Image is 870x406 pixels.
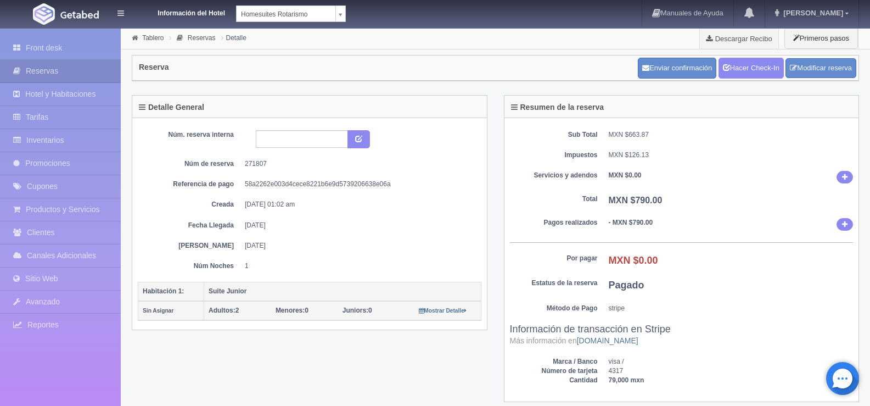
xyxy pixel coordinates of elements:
dd: stripe [609,304,854,313]
img: Getabed [33,3,55,25]
dt: Servicios y adendos [510,171,598,180]
strong: Menores: [276,307,305,314]
dd: [DATE] 01:02 am [245,200,473,209]
span: 0 [276,307,308,314]
a: Homesuites Rotarismo [236,5,346,22]
a: Mostrar Detalle [419,307,467,314]
a: Descargar Recibo [700,27,778,49]
h4: Reserva [139,63,169,71]
dt: Número de tarjeta [510,366,598,376]
dd: 271807 [245,159,473,169]
a: Reservas [188,34,216,42]
dt: Marca / Banco [510,357,598,366]
dt: Método de Pago [510,304,598,313]
small: Más información en [510,336,638,345]
dt: Núm Noches [146,262,234,271]
li: Detalle [218,32,249,43]
span: 2 [209,307,239,314]
dt: Estatus de la reserva [510,279,598,288]
b: MXN $0.00 [609,255,658,266]
dd: [DATE] [245,241,473,251]
strong: Adultos: [209,307,235,314]
th: Suite Junior [204,282,481,301]
dd: 58a2262e003d4cece8221b6e9d5739206638e06a [245,180,473,189]
dd: [DATE] [245,221,473,230]
dt: Núm de reserva [146,159,234,169]
button: Enviar confirmación [638,58,716,79]
b: Habitación 1: [143,287,184,295]
b: - MXN $790.00 [609,219,653,226]
dt: Referencia de pago [146,180,234,189]
span: 0 [343,307,372,314]
h4: Resumen de la reserva [511,103,604,112]
dt: Fecha Llegada [146,221,234,230]
h3: Información de transacción en Stripe [510,324,854,346]
small: Sin Asignar [143,308,173,314]
b: MXN $0.00 [609,171,642,179]
h4: Detalle General [139,103,204,112]
small: Mostrar Detalle [419,308,467,314]
dt: Sub Total [510,130,598,140]
a: Hacer Check-In [719,58,784,79]
dt: Núm. reserva interna [146,130,234,140]
b: MXN $790.00 [609,196,663,205]
dt: Creada [146,200,234,209]
span: [PERSON_NAME] [781,9,843,17]
b: Pagado [609,280,644,291]
strong: Juniors: [343,307,368,314]
dd: 4317 [609,366,854,376]
b: 79,000 mxn [609,376,644,384]
dt: Total [510,194,598,204]
dd: MXN $663.87 [609,130,854,140]
button: Primeros pasos [784,27,858,49]
dt: Pagos realizados [510,218,598,227]
a: [DOMAIN_NAME] [577,336,638,345]
dt: Impuestos [510,151,598,160]
dt: [PERSON_NAME] [146,241,234,251]
dt: Por pagar [510,254,598,263]
a: Modificar reserva [785,58,856,79]
span: Homesuites Rotarismo [241,6,331,23]
dd: 1 [245,262,473,271]
dt: Información del Hotel [137,5,225,18]
a: Tablero [142,34,164,42]
dd: visa / [609,357,854,366]
dd: MXN $126.13 [609,151,854,160]
img: Getabed [60,10,99,19]
dt: Cantidad [510,376,598,385]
